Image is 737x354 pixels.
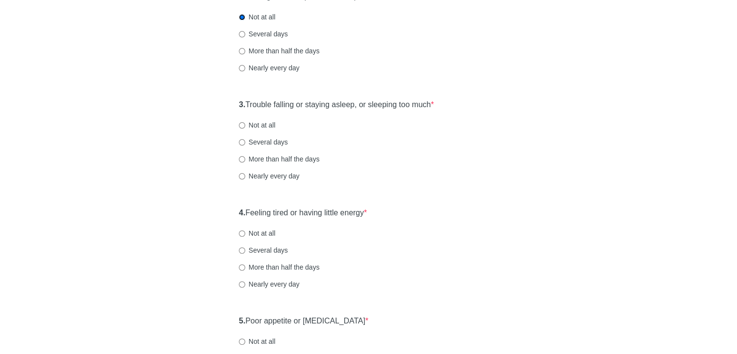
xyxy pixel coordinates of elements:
[239,317,245,325] strong: 5.
[239,230,245,237] input: Not at all
[239,65,245,71] input: Nearly every day
[239,46,319,56] label: More than half the days
[239,48,245,54] input: More than half the days
[239,281,245,288] input: Nearly every day
[239,14,245,20] input: Not at all
[239,209,245,217] strong: 4.
[239,173,245,179] input: Nearly every day
[239,137,288,147] label: Several days
[239,245,288,255] label: Several days
[239,247,245,254] input: Several days
[239,279,299,289] label: Nearly every day
[239,316,368,327] label: Poor appetite or [MEDICAL_DATA]
[239,100,245,109] strong: 3.
[239,31,245,37] input: Several days
[239,29,288,39] label: Several days
[239,154,319,164] label: More than half the days
[239,228,275,238] label: Not at all
[239,99,434,111] label: Trouble falling or staying asleep, or sleeping too much
[239,139,245,145] input: Several days
[239,337,275,346] label: Not at all
[239,63,299,73] label: Nearly every day
[239,156,245,162] input: More than half the days
[239,208,367,219] label: Feeling tired or having little energy
[239,262,319,272] label: More than half the days
[239,338,245,345] input: Not at all
[239,12,275,22] label: Not at all
[239,171,299,181] label: Nearly every day
[239,264,245,271] input: More than half the days
[239,122,245,129] input: Not at all
[239,120,275,130] label: Not at all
